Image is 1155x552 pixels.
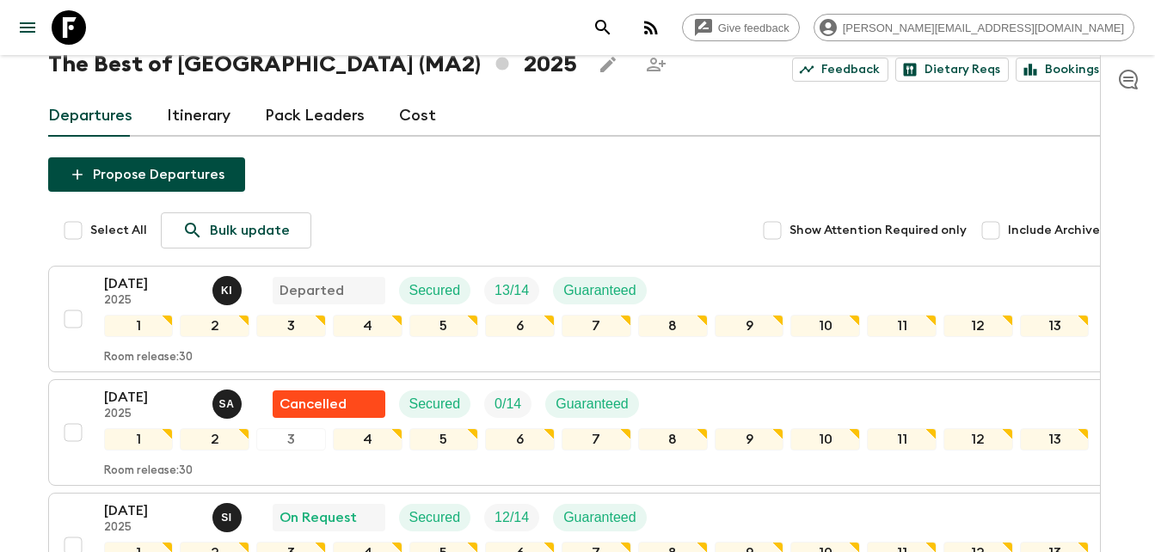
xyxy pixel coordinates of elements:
div: 10 [790,315,860,337]
a: Pack Leaders [265,95,365,137]
div: 2 [180,315,249,337]
div: 4 [333,315,402,337]
div: 13 [1020,315,1090,337]
div: Trip Fill [484,277,539,304]
div: 12 [943,315,1013,337]
button: Edit this itinerary [591,47,625,82]
div: 9 [715,428,784,451]
span: Share this itinerary [639,47,673,82]
button: Propose Departures [48,157,245,192]
span: Show Attention Required only [789,222,967,239]
div: 11 [867,428,937,451]
p: Departed [280,280,344,301]
p: Guaranteed [563,280,636,301]
div: 5 [409,428,479,451]
p: Guaranteed [556,394,629,414]
div: 7 [562,428,631,451]
p: 2025 [104,294,199,308]
div: 9 [715,315,784,337]
p: 12 / 14 [495,507,529,528]
div: 13 [1020,428,1090,451]
p: Room release: 30 [104,464,193,478]
div: 7 [562,315,631,337]
span: Khaled Ingrioui [212,281,245,295]
div: 12 [943,428,1013,451]
div: Secured [399,277,471,304]
p: 0 / 14 [495,394,521,414]
p: 2025 [104,521,199,535]
div: 8 [638,315,708,337]
p: [DATE] [104,273,199,294]
span: Said Isouktan [212,508,245,522]
a: Departures [48,95,132,137]
p: On Request [280,507,357,528]
p: Secured [409,394,461,414]
div: 5 [409,315,479,337]
p: S I [221,511,232,524]
p: Secured [409,507,461,528]
p: Room release: 30 [104,351,193,365]
p: [DATE] [104,500,199,521]
div: 6 [485,315,555,337]
span: Include Archived [1008,222,1108,239]
div: 11 [867,315,937,337]
button: menu [10,10,45,45]
span: Give feedback [709,21,799,34]
a: Bulk update [161,212,311,248]
span: Select All [90,222,147,239]
div: Secured [399,390,471,418]
a: Cost [399,95,436,137]
div: 8 [638,428,708,451]
button: search adventures [586,10,620,45]
a: Feedback [792,58,888,82]
div: Trip Fill [484,504,539,531]
div: [PERSON_NAME][EMAIL_ADDRESS][DOMAIN_NAME] [814,14,1134,41]
div: 10 [790,428,860,451]
div: Secured [399,504,471,531]
span: Samir Achahri [212,395,245,408]
a: Give feedback [682,14,800,41]
p: Guaranteed [563,507,636,528]
a: Bookings [1016,58,1108,82]
div: Flash Pack cancellation [273,390,385,418]
div: 3 [256,428,326,451]
div: 2 [180,428,249,451]
button: SI [212,503,245,532]
button: [DATE]2025Khaled IngriouiDepartedSecuredTrip FillGuaranteed12345678910111213Room release:30 [48,266,1108,372]
p: 2025 [104,408,199,421]
div: 1 [104,428,174,451]
p: [DATE] [104,387,199,408]
div: Trip Fill [484,390,531,418]
p: Secured [409,280,461,301]
p: S A [219,397,235,411]
h1: The Best of [GEOGRAPHIC_DATA] (MA2) 2025 [48,47,577,82]
div: 1 [104,315,174,337]
span: [PERSON_NAME][EMAIL_ADDRESS][DOMAIN_NAME] [833,21,1133,34]
button: [DATE]2025Samir AchahriFlash Pack cancellationSecuredTrip FillGuaranteed12345678910111213Room rel... [48,379,1108,486]
p: Bulk update [210,220,290,241]
p: Cancelled [280,394,347,414]
button: SA [212,389,245,419]
p: 13 / 14 [495,280,529,301]
a: Dietary Reqs [895,58,1009,82]
div: 4 [333,428,402,451]
div: 6 [485,428,555,451]
a: Itinerary [167,95,230,137]
div: 3 [256,315,326,337]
